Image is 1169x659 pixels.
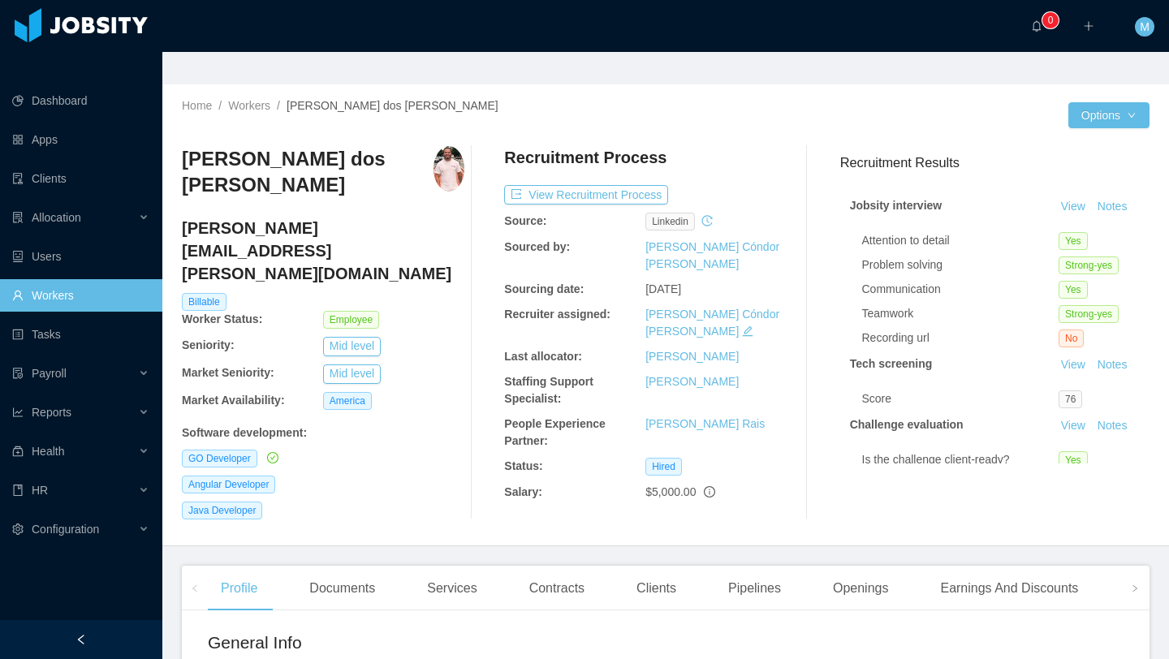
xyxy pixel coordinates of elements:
span: Java Developer [182,502,262,519]
a: icon: appstoreApps [12,123,149,156]
span: / [277,99,280,112]
a: Home [182,99,212,112]
span: Hired [645,458,682,476]
b: Staffing Support Specialist: [504,375,593,405]
div: Services [414,566,490,611]
i: icon: edit [742,325,753,337]
b: Software development : [182,426,307,439]
strong: Challenge evaluation [850,418,964,431]
div: Documents [296,566,388,611]
i: icon: solution [12,212,24,223]
span: GO Developer [182,450,257,467]
button: Mid level [323,337,381,356]
h4: [PERSON_NAME][EMAIL_ADDRESS][PERSON_NAME][DOMAIN_NAME] [182,217,464,285]
b: Sourcing date: [504,282,584,295]
i: icon: line-chart [12,407,24,418]
a: View [1055,358,1091,371]
i: icon: book [12,485,24,496]
a: icon: profileTasks [12,318,149,351]
span: Health [32,445,64,458]
div: Pipelines [715,566,794,611]
span: Employee [323,311,379,329]
strong: Tech screening [850,357,933,370]
div: Teamwork [862,305,1059,322]
span: HR [32,484,48,497]
button: Mid level [323,364,381,384]
b: Salary: [504,485,542,498]
a: View [1055,419,1091,432]
a: View [1055,200,1091,213]
span: / [218,99,222,112]
button: Notes [1091,355,1134,375]
strong: Jobsity interview [850,199,943,212]
span: No [1059,329,1084,347]
span: Strong-yes [1059,256,1119,274]
h4: Recruitment Process [504,146,666,169]
button: Optionsicon: down [1068,102,1150,128]
span: M [1140,17,1150,37]
a: icon: pie-chartDashboard [12,84,149,117]
a: icon: userWorkers [12,279,149,312]
span: Yes [1059,232,1088,250]
span: Yes [1059,281,1088,299]
a: icon: robotUsers [12,240,149,273]
span: Configuration [32,523,99,536]
a: [PERSON_NAME] Cóndor [PERSON_NAME] [645,308,779,338]
a: [PERSON_NAME] Cóndor [PERSON_NAME] [645,240,779,270]
span: Payroll [32,367,67,380]
h3: Recruitment Results [840,153,1150,173]
i: icon: right [1131,584,1139,592]
b: Market Availability: [182,394,285,407]
b: Sourced by: [504,240,570,253]
h3: [PERSON_NAME] dos [PERSON_NAME] [182,146,434,199]
b: People Experience Partner: [504,417,606,447]
div: Earnings And Discounts [927,566,1091,611]
i: icon: left [191,584,199,592]
i: icon: file-protect [12,368,24,379]
i: icon: setting [12,523,24,535]
div: Contracts [516,566,597,611]
b: Worker Status: [182,312,262,325]
i: icon: check-circle [267,452,278,463]
span: 76 [1059,390,1082,408]
span: info-circle [704,486,715,497]
a: [PERSON_NAME] [645,350,739,363]
span: $5,000.00 [645,485,696,498]
span: [PERSON_NAME] dos [PERSON_NAME] [287,99,498,112]
b: Recruiter assigned: [504,308,610,321]
div: Clients [623,566,689,611]
div: Communication [862,281,1059,298]
div: Problem solving [862,256,1059,274]
span: America [323,392,372,410]
h2: General Info [208,630,666,656]
img: 84db720f-c695-4829-bed4-d6f0ec97705c_67b4f24a44478-400w.png [434,146,464,192]
div: Is the challenge client-ready? [862,451,1059,468]
div: Openings [820,566,902,611]
span: Allocation [32,211,81,224]
a: icon: exportView Recruitment Process [504,188,668,201]
b: Last allocator: [504,350,582,363]
i: icon: history [701,215,713,226]
a: icon: auditClients [12,162,149,195]
button: Notes [1091,197,1134,217]
button: Notes [1091,416,1134,436]
b: Market Seniority: [182,366,274,379]
div: Score [862,390,1059,407]
i: icon: medicine-box [12,446,24,457]
button: icon: exportView Recruitment Process [504,185,668,205]
span: Yes [1059,451,1088,469]
span: Reports [32,406,71,419]
span: Billable [182,293,226,311]
div: Recording url [862,329,1059,347]
b: Seniority: [182,338,235,351]
span: linkedin [645,213,695,230]
span: [DATE] [645,282,681,295]
a: Workers [228,99,270,112]
i: icon: left [75,634,87,645]
div: Attention to detail [862,232,1059,249]
span: Angular Developer [182,476,275,493]
a: icon: check-circle [264,451,278,464]
div: Profile [208,566,270,611]
b: Source: [504,214,546,227]
b: Status: [504,459,542,472]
